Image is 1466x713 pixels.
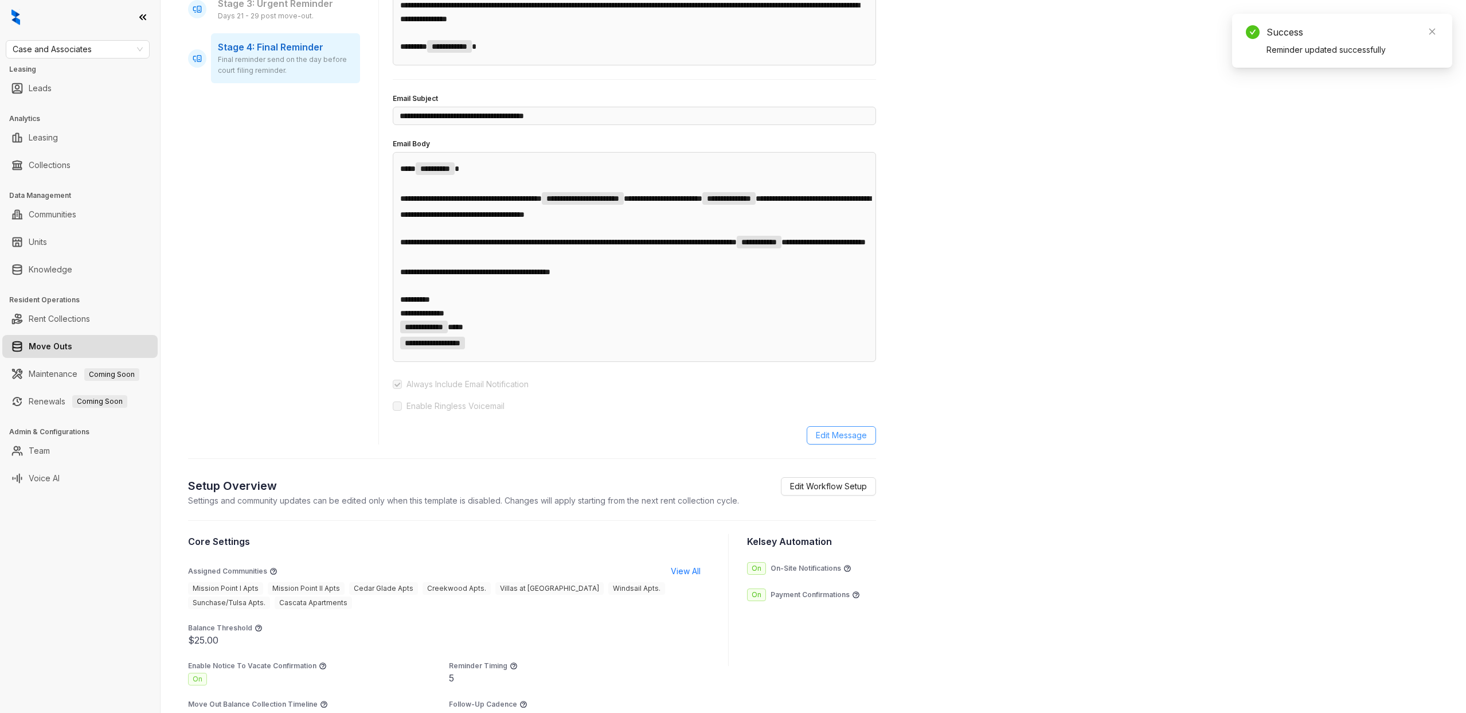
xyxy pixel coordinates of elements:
li: Move Outs [2,335,158,358]
li: Leads [2,77,158,100]
p: On-Site Notifications [771,563,841,574]
h4: Email Subject [393,93,876,104]
div: Success [1266,25,1438,39]
span: Case and Associates [13,41,143,58]
li: Renewals [2,390,158,413]
span: View All [671,565,701,578]
a: Communities [29,203,76,226]
a: Knowledge [29,258,72,281]
span: Always Include Email Notification [402,378,533,391]
li: Collections [2,154,158,177]
a: Rent Collections [29,307,90,330]
span: On [747,562,766,575]
p: Move Out Balance Collection Timeline [188,699,318,710]
a: Team [29,439,50,462]
span: Mission Point I Apts [188,582,263,595]
li: Voice AI [2,467,158,490]
a: Close [1426,25,1438,38]
a: Move Outs [29,335,72,358]
span: Edit Workflow Setup [790,480,867,493]
li: Units [2,231,158,254]
h2: Setup Overview [188,477,739,494]
p: Stage 4: Final Reminder [218,40,353,54]
p: Assigned Communities [188,566,267,576]
a: Leasing [29,126,58,149]
span: Enable Ringless Voicemail [402,400,509,412]
p: Reminder Timing [449,661,507,671]
button: Edit Message [807,426,876,445]
h3: Kelsey Automation [747,535,876,548]
span: Cedar Glade Apts [349,582,418,595]
span: Coming Soon [72,395,127,408]
h3: Data Management [9,190,160,201]
div: $25.00 [188,633,710,647]
span: Villas at [GEOGRAPHIC_DATA] [495,582,604,595]
h3: Admin & Configurations [9,427,160,437]
h3: Resident Operations [9,295,160,305]
div: Days 21 - 29 post move-out. [218,11,353,22]
a: RenewalsComing Soon [29,390,127,413]
span: Cascata Apartments [275,597,352,609]
p: Payment Confirmations [771,590,850,600]
li: Maintenance [2,363,158,385]
a: Units [29,231,47,254]
a: Collections [29,154,71,177]
h3: Core Settings [188,535,710,548]
span: Coming Soon [84,368,139,381]
p: Settings and community updates can be edited only when this template is disabled. Changes will ap... [188,494,739,506]
p: Follow-Up Cadence [449,699,517,710]
div: Reminder updated successfully [1266,44,1438,56]
span: On [747,589,766,601]
span: Sunchase/Tulsa Apts. [188,597,270,609]
span: Windsail Apts. [608,582,665,595]
p: Enable Notice To Vacate Confirmation [188,661,316,671]
li: Knowledge [2,258,158,281]
span: Mission Point II Apts [268,582,345,595]
img: logo [11,9,20,25]
h4: Email Body [393,139,876,150]
span: check-circle [1246,25,1260,39]
p: Balance Threshold [188,623,252,633]
li: Rent Collections [2,307,158,330]
a: Voice AI [29,467,60,490]
a: Edit Workflow Setup [781,477,876,496]
span: On [188,673,207,685]
a: Leads [29,77,52,100]
h3: Leasing [9,64,160,75]
li: Communities [2,203,158,226]
span: Edit Message [816,429,867,442]
span: Creekwood Apts. [423,582,491,595]
div: Stage 4: Final Reminder [211,33,360,83]
h3: Analytics [9,114,160,124]
button: View All [662,562,710,580]
div: Final reminder send on the day before court filing reminder. [218,54,353,76]
span: close [1428,28,1436,36]
div: 5 [449,671,710,685]
li: Leasing [2,126,158,149]
li: Team [2,439,158,462]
